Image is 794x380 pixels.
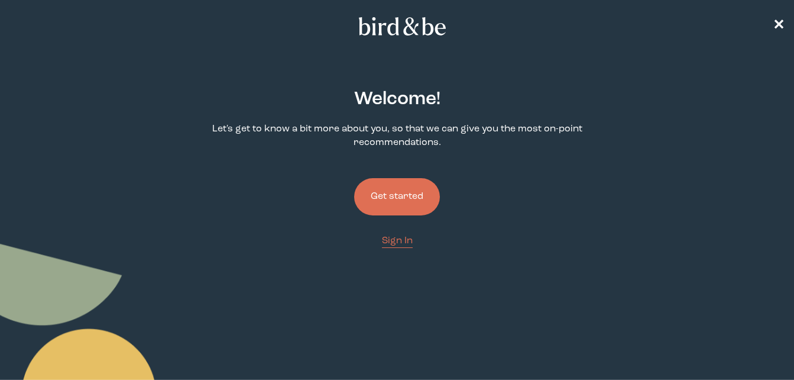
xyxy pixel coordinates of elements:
span: Sign In [382,236,413,246]
span: ✕ [773,19,785,33]
h2: Welcome ! [354,86,440,113]
p: Let's get to know a bit more about you, so that we can give you the most on-point recommendations. [208,123,586,150]
a: Get started [354,159,440,234]
button: Get started [354,178,440,215]
a: Sign In [382,234,413,248]
a: ✕ [773,16,785,37]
